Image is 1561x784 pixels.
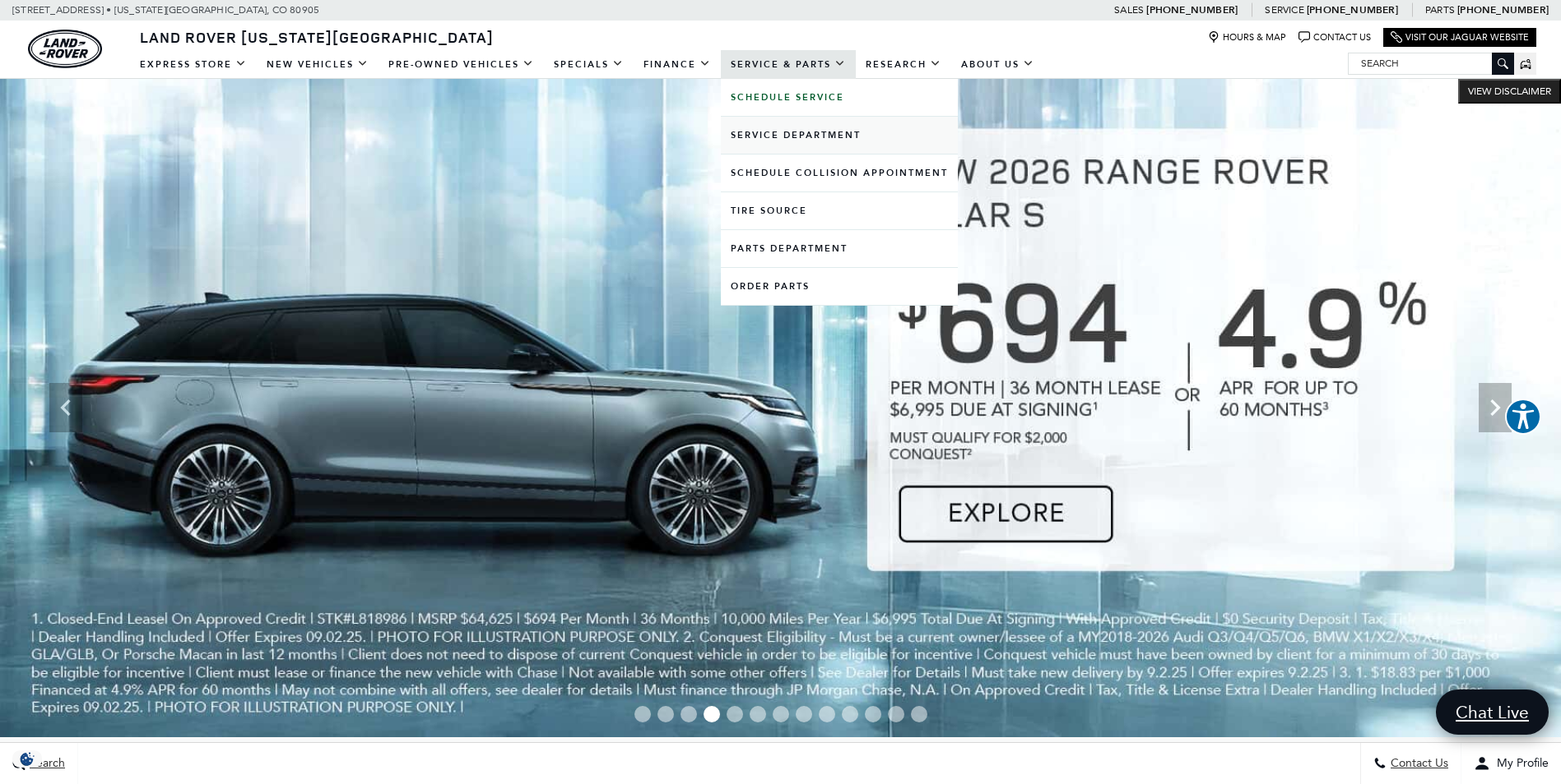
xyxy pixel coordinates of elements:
span: Land Rover [US_STATE][GEOGRAPHIC_DATA] [140,27,494,47]
aside: Accessibility Help Desk [1505,399,1541,438]
button: VIEW DISCLAIMER [1458,79,1561,104]
a: Chat Live [1436,689,1549,735]
a: [PHONE_NUMBER] [1457,3,1549,16]
span: Go to slide 13 [911,706,927,722]
a: land-rover [28,30,102,68]
span: Go to slide 6 [750,706,766,722]
a: Visit Our Jaguar Website [1391,31,1529,44]
img: Opt-Out Icon [8,750,46,768]
span: Go to slide 4 [704,706,720,722]
a: Finance [634,50,721,79]
span: Sales [1114,4,1144,16]
a: Tire Source [721,192,958,229]
span: Go to slide 11 [865,706,881,722]
section: Click to Open Cookie Consent Modal [8,750,46,768]
button: Open user profile menu [1461,743,1561,784]
a: Contact Us [1299,31,1371,44]
nav: Main Navigation [130,50,1044,79]
a: Parts Department [721,230,958,267]
b: Schedule Service [731,91,844,104]
span: Go to slide 1 [634,706,651,722]
a: EXPRESS STORE [130,50,257,79]
span: My Profile [1490,757,1549,771]
span: Go to slide 10 [842,706,858,722]
span: Go to slide 3 [681,706,697,722]
input: Search [1349,53,1513,73]
span: Go to slide 8 [796,706,812,722]
a: Order Parts [721,268,958,305]
span: Parts [1425,4,1455,16]
a: Service & Parts [721,50,856,79]
a: [PHONE_NUMBER] [1146,3,1238,16]
button: Explore your accessibility options [1505,399,1541,435]
a: Schedule Collision Appointment [721,154,958,191]
a: New Vehicles [257,50,379,79]
a: Specials [544,50,634,79]
span: Go to slide 7 [773,706,789,722]
span: Chat Live [1447,701,1537,723]
span: Go to slide 5 [727,706,743,722]
a: About Us [951,50,1044,79]
span: VIEW DISCLAIMER [1468,85,1551,98]
span: Go to slide 12 [888,706,904,722]
a: Hours & Map [1208,31,1286,44]
span: Service [1265,4,1303,16]
a: [STREET_ADDRESS] • [US_STATE][GEOGRAPHIC_DATA], CO 80905 [12,4,319,16]
a: [PHONE_NUMBER] [1307,3,1398,16]
span: Go to slide 2 [657,706,674,722]
div: Previous [49,383,82,432]
span: Go to slide 9 [819,706,835,722]
a: Service Department [721,117,958,154]
div: Next [1479,383,1512,432]
span: Contact Us [1387,757,1448,771]
a: Research [856,50,951,79]
a: Land Rover [US_STATE][GEOGRAPHIC_DATA] [130,27,504,47]
img: Land Rover [28,30,102,68]
a: Pre-Owned Vehicles [379,50,544,79]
